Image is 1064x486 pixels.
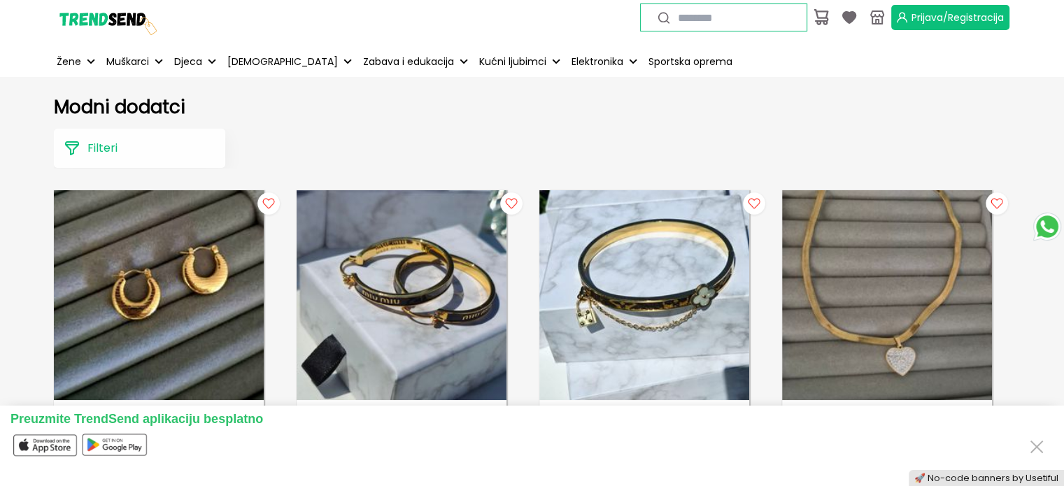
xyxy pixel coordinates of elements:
button: Žene [54,46,98,77]
p: Zabava i edukacija [363,55,454,69]
button: Zabava i edukacija [360,46,471,77]
p: Muškarci [106,55,149,69]
img: Moderne naušnice sa pozlatom [297,190,506,400]
button: Prijava/Registracija [891,5,1009,30]
a: Nausnice celikNausnice celik€ 4.00image[PERSON_NAME]1 Pratitelji [54,190,264,484]
a: Moderna narukvicaModerna narukvica€ 25.00imageSarap11232 Pratitelji [539,190,749,484]
button: Filteri [54,129,225,168]
button: [DEMOGRAPHIC_DATA] [225,46,355,77]
button: Muškarci [104,46,166,77]
a: 🚀 No-code banners by Usetiful [914,472,1058,484]
h1: Modni dodatci [54,97,1011,117]
img: Nausnice celik [54,190,264,400]
img: Moderna narukvica [539,190,749,400]
p: Djeca [174,55,202,69]
img: follow button [740,190,768,218]
span: Prijava/Registracija [912,10,1004,24]
a: Ogrlica nehrdajuci celikOgrlica nehrdajuci celik€ 6.00image[PERSON_NAME]1 Pratitelji [782,190,992,484]
img: Ogrlica nehrdajuci celik [782,190,992,400]
a: Sportska oprema [646,46,735,77]
p: Filteri [87,140,118,157]
img: follow button [497,190,525,218]
a: Moderne naušnice sa pozlatomModerne naušnice sa pozlatom€ 30.00imageSarap11232 Pratitelji [297,190,506,484]
p: Elektronika [572,55,623,69]
button: Djeca [171,46,219,77]
p: [DEMOGRAPHIC_DATA] [227,55,338,69]
img: follow button [255,190,283,218]
span: Preuzmite TrendSend aplikaciju besplatno [10,412,263,426]
button: Elektronika [569,46,640,77]
button: Close [1026,433,1048,459]
img: follow button [983,190,1011,218]
p: Žene [57,55,81,69]
p: Kućni ljubimci [479,55,546,69]
button: Kućni ljubimci [476,46,563,77]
